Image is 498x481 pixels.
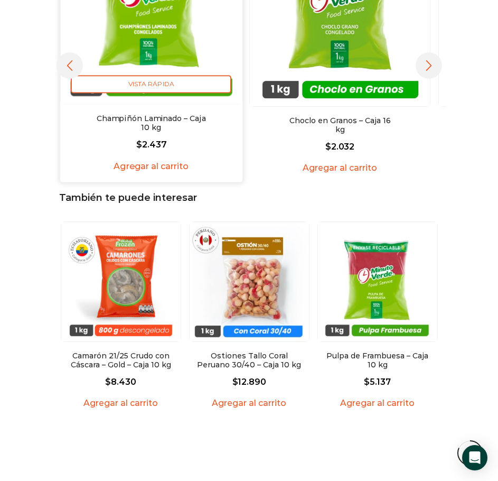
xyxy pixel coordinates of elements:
bdi: 12.890 [232,377,266,387]
div: Next slide [416,52,442,79]
a: Agregar al carrito: “Pulpa de Frambuesa - Caja 10 kg” [340,395,415,411]
bdi: 2.437 [136,140,166,150]
span: $ [105,377,111,387]
div: 2 / 4 [189,216,309,419]
bdi: 5.137 [364,377,391,387]
bdi: 8.430 [105,377,136,387]
a: Pulpa de Frambuesa – Caja 10 kg [323,351,431,369]
a: Champiñón Laminado – Caja 10 kg [92,114,210,132]
a: Ostiones Tallo Coral Peruano 30/40 – Caja 10 kg [195,351,303,369]
span: $ [232,377,238,387]
div: Open Intercom Messenger [462,445,487,470]
a: Agregar al carrito: “Ostiones Tallo Coral Peruano 30/40 - Caja 10 kg” [212,395,286,411]
a: Choclo en Granos – Caja 16 kg [289,116,391,134]
a: Agregar al carrito: “Camarón 21/25 Crudo con Cáscara - Gold - Caja 10 kg” [83,395,158,411]
span: También te puede interesar [59,192,197,203]
bdi: 2.032 [325,142,354,152]
div: 3 / 4 [317,216,438,419]
a: Agregar al carrito: “Choclo en Granos - Caja 16 kg” [303,160,377,176]
div: 1 / 4 [61,216,181,419]
span: Vista Rápida [71,76,231,94]
span: $ [325,142,331,152]
span: $ [364,377,370,387]
a: Agregar al carrito: “Champiñón Laminado - Caja 10 kg” [114,158,189,174]
a: Camarón 21/25 Crudo con Cáscara – Gold – Caja 10 kg [67,351,175,369]
span: $ [136,140,142,150]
